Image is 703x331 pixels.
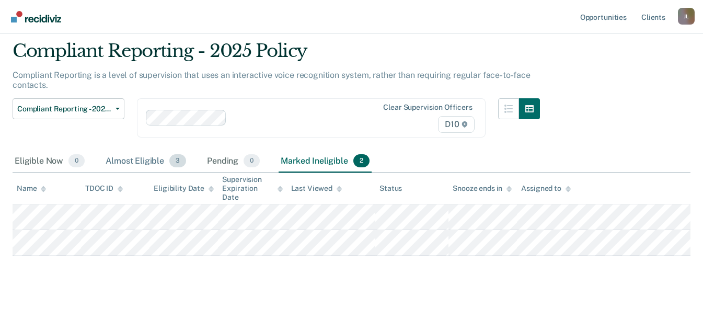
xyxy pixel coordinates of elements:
[85,184,123,193] div: TDOC ID
[291,184,342,193] div: Last Viewed
[11,11,61,22] img: Recidiviz
[13,150,87,173] div: Eligible Now0
[13,70,531,90] p: Compliant Reporting is a level of supervision that uses an interactive voice recognition system, ...
[222,175,282,201] div: Supervision Expiration Date
[353,154,370,168] span: 2
[244,154,260,168] span: 0
[68,154,85,168] span: 0
[279,150,372,173] div: Marked Ineligible2
[453,184,512,193] div: Snooze ends in
[13,98,124,119] button: Compliant Reporting - 2025 Policy
[17,184,46,193] div: Name
[678,8,695,25] div: J L
[521,184,570,193] div: Assigned to
[678,8,695,25] button: Profile dropdown button
[383,103,472,112] div: Clear supervision officers
[169,154,186,168] span: 3
[205,150,262,173] div: Pending0
[17,105,111,113] span: Compliant Reporting - 2025 Policy
[154,184,214,193] div: Eligibility Date
[438,116,474,133] span: D10
[103,150,188,173] div: Almost Eligible3
[379,184,402,193] div: Status
[13,40,540,70] div: Compliant Reporting - 2025 Policy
